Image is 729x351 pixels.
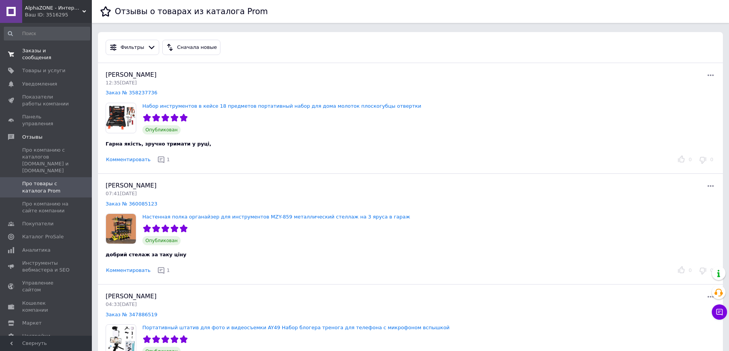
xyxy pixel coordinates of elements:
[22,333,50,340] span: Настройки
[106,141,211,147] span: Гарна якість, зручно тримати у руці,
[142,103,421,109] a: Набор инструментов в кейсе 18 предметов портативный набор для дома молоток плоскогубцы отвертки
[176,44,219,52] div: Сначала новые
[155,265,173,277] button: 1
[155,154,173,166] button: 1
[22,220,54,227] span: Покупатели
[142,236,181,245] span: Опубликован
[22,280,71,293] span: Управление сайтом
[142,325,450,330] a: Портативный штатив для фото и видеосъемки AY49 Набор блогера тренога для телефона с микрофоном вс...
[22,147,71,175] span: Про компанию с каталогов [DOMAIN_NAME] и [DOMAIN_NAME]
[162,40,220,55] button: Сначала новые
[106,71,157,78] span: [PERSON_NAME]
[22,113,71,127] span: Панель управления
[106,293,157,300] span: [PERSON_NAME]
[106,191,137,196] span: 07:41[DATE]
[22,320,42,327] span: Маркет
[106,90,157,95] a: Заказ № 358237736
[22,201,71,214] span: Про компанию на сайте компании
[22,260,71,273] span: Инструменты вебмастера и SEO
[115,7,268,16] h1: Отзывы о товарах из каталога Prom
[106,40,159,55] button: Фильтры
[106,252,186,257] span: добрий стелаж за таку ціну
[106,80,137,86] span: 12:35[DATE]
[106,156,151,164] button: Комментировать
[106,312,157,317] a: Заказ № 347886519
[22,67,65,74] span: Товары и услуги
[106,301,137,307] span: 04:33[DATE]
[4,27,90,40] input: Поиск
[106,182,157,189] span: [PERSON_NAME]
[25,5,82,11] span: AlphaZONE - Интернет гипермаркет
[142,214,410,220] a: Настенная полка органайзер для инструментов MZY-859 металлический стеллаж на 3 яруса в гараж
[22,94,71,107] span: Показатели работы компании
[142,125,181,134] span: Опубликован
[22,47,71,61] span: Заказы и сообщения
[25,11,92,18] div: Ваш ID: 3516295
[22,300,71,314] span: Кошелек компании
[22,180,71,194] span: Про товары с каталога Prom
[22,81,57,87] span: Уведомления
[712,304,727,320] button: Чат с покупателем
[106,103,136,133] img: Набор инструментов в кейсе 18 предметов портативный набор для дома молоток плоскогубцы отвертки
[106,214,136,244] img: Настенная полка органайзер для инструментов MZY-859 металлический стеллаж на 3 яруса в гараж
[22,233,64,240] span: Каталог ProSale
[22,247,51,254] span: Аналитика
[166,157,170,162] span: 1
[22,134,42,141] span: Отзывы
[106,267,151,275] button: Комментировать
[166,267,170,273] span: 1
[106,201,157,207] a: Заказ № 360085123
[119,44,146,52] div: Фильтры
